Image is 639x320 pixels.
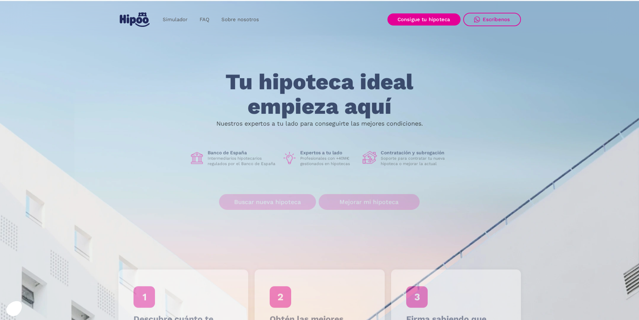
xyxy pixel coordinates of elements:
[483,16,510,22] div: Escríbenos
[319,194,420,210] a: Mejorar mi hipoteca
[194,13,215,26] a: FAQ
[300,150,357,156] h1: Expertos a tu lado
[208,150,277,156] h1: Banco de España
[216,121,423,126] p: Nuestros expertos a tu lado para conseguirte las mejores condiciones.
[118,10,151,30] a: home
[208,156,277,167] p: Intermediarios hipotecarios regulados por el Banco de España
[192,70,446,119] h1: Tu hipoteca ideal empieza aquí
[215,13,265,26] a: Sobre nosotros
[387,13,461,26] a: Consigue tu hipoteca
[219,194,316,210] a: Buscar nueva hipoteca
[157,13,194,26] a: Simulador
[381,150,450,156] h1: Contratación y subrogación
[463,13,521,26] a: Escríbenos
[300,156,357,167] p: Profesionales con +40M€ gestionados en hipotecas
[381,156,450,167] p: Soporte para contratar tu nueva hipoteca o mejorar la actual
